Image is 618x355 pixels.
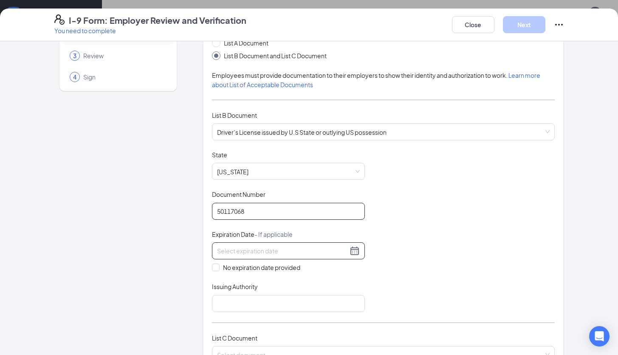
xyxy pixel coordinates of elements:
span: 4 [73,73,76,81]
span: - If applicable [254,230,293,238]
span: Employees must provide documentation to their employers to show their identity and authorization ... [212,71,540,88]
span: List A Document [220,38,272,48]
span: Expiration Date [212,230,293,239]
button: Next [503,16,545,33]
svg: FormI9EVerifyIcon [54,14,65,25]
span: Issuing Authority [212,282,258,291]
button: Close [452,16,494,33]
span: Sign [83,73,165,81]
span: State [212,151,227,159]
span: List C Document [212,334,257,342]
span: Document Number [212,190,265,199]
span: 3 [73,51,76,60]
span: Review [83,51,165,60]
span: Texas [217,163,360,179]
span: Driver’s License issued by U.S State or outlying US possession [217,124,550,140]
h4: I-9 Form: Employer Review and Verification [69,14,246,26]
div: Open Intercom Messenger [589,326,610,346]
input: Select expiration date [217,246,348,256]
svg: Ellipses [554,20,564,30]
p: You need to complete [54,26,246,35]
span: List B Document and List C Document [220,51,330,60]
span: No expiration date provided [220,263,304,272]
span: List B Document [212,111,257,119]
